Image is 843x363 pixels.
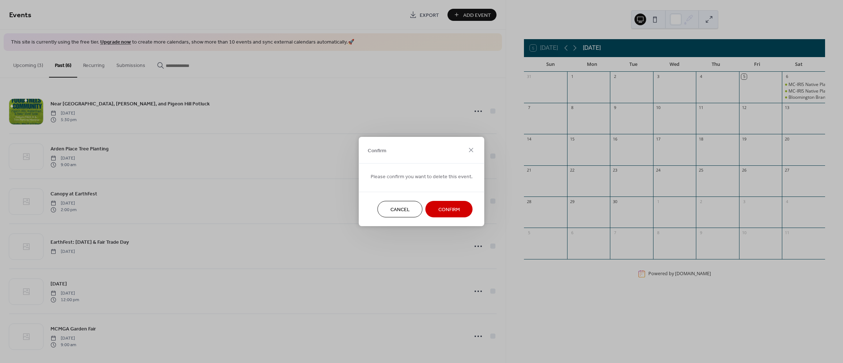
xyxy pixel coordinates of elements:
[371,173,473,181] span: Please confirm you want to delete this event.
[438,206,460,214] span: Confirm
[426,201,473,217] button: Confirm
[368,147,386,154] span: Confirm
[390,206,410,214] span: Cancel
[378,201,423,217] button: Cancel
